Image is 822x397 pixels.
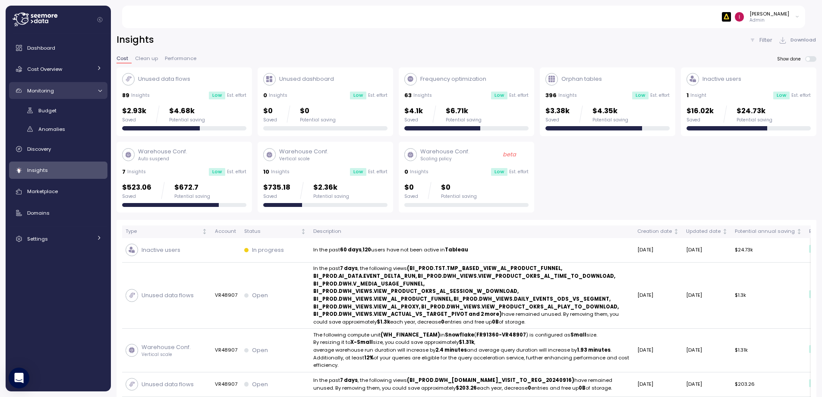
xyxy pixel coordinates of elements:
[252,380,268,389] p: Open
[27,188,58,195] span: Marketplace
[778,34,816,46] button: Download
[441,194,477,200] div: Potential saving
[702,75,741,83] p: Inactive users
[632,92,649,99] div: Low
[269,92,287,98] p: Insights
[722,229,728,235] div: Not sorted
[27,44,55,51] span: Dashboard
[446,105,482,117] p: $6.71k
[122,91,129,100] p: 89
[279,156,328,162] p: Vertical scale
[404,194,418,200] div: Saved
[459,339,474,346] strong: $1.31k
[731,263,806,329] td: $1.3k
[300,229,306,235] div: Not sorted
[445,331,474,338] strong: Snowflake
[27,210,50,216] span: Domains
[313,339,630,346] p: By resizing it to size, you could save approximately ,
[27,146,51,152] span: Discovery
[227,92,246,98] p: Est. effort
[350,168,366,176] div: Low
[362,246,371,253] strong: 120
[138,156,187,162] p: Auto suspend
[202,229,208,235] div: Not sorted
[313,265,630,326] p: In the past , the following views have remained unused. By removing them, you could save approxim...
[138,75,190,83] p: Unused data flows
[722,12,731,21] img: 6628aa71fabf670d87b811be.PNG
[634,238,683,263] td: [DATE]
[165,56,196,61] span: Performance
[27,66,62,73] span: Cost Overview
[404,117,423,123] div: Saved
[9,368,29,388] div: Open Intercom Messenger
[673,229,679,235] div: Not sorted
[9,60,107,78] a: Cost Overview
[456,384,477,391] strong: $203.26
[368,92,387,98] p: Est. effort
[637,228,672,235] div: Creation date
[126,228,201,235] div: Type
[634,263,683,329] td: [DATE]
[9,82,107,99] a: Monitoring
[683,372,731,397] td: [DATE]
[634,329,683,372] td: [DATE]
[404,105,423,117] p: $4.1k
[404,168,408,176] p: 0
[377,318,390,325] strong: $1.3k
[131,92,150,98] p: Insights
[545,117,570,123] div: Saved
[279,147,328,156] p: Warehouse Conf.
[9,183,107,200] a: Marketplace
[313,246,630,254] p: In the past , users have not been active in
[263,182,290,194] p: $735.18
[592,105,628,117] p: $4.35k
[731,238,806,263] td: $24.73k
[350,92,366,99] div: Low
[773,92,790,99] div: Low
[27,87,54,94] span: Monitoring
[263,105,277,117] p: $0
[476,331,526,338] strong: FR91360-VR48907
[122,117,146,123] div: Saved
[142,343,191,352] p: Warehouse Conf.
[9,122,107,136] a: Anomalies
[687,105,714,117] p: $16.02k
[271,169,290,175] p: Insights
[686,228,721,235] div: Updated date
[545,105,570,117] p: $3.38k
[683,263,731,329] td: [DATE]
[142,352,191,358] p: Vertical scale
[313,182,349,194] p: $2.36k
[174,182,210,194] p: $672.7
[209,168,225,176] div: Low
[737,105,772,117] p: $24.73k
[211,329,240,372] td: VR48907
[683,238,731,263] td: [DATE]
[441,182,477,194] p: $0
[138,147,187,156] p: Warehouse Conf.
[796,229,802,235] div: Not sorted
[410,169,428,175] p: Insights
[252,246,284,254] p: In progress
[420,75,486,83] p: Frequency optimization
[313,228,630,235] div: Description
[687,117,714,123] div: Saved
[404,91,412,100] p: 63
[441,318,444,325] strong: 0
[340,246,362,253] strong: 60 days
[750,10,789,17] div: [PERSON_NAME]
[577,346,611,353] strong: 1.93 minutes
[227,169,246,175] p: Est. effort
[313,265,619,318] strong: (BI_PROD.TST.TMP_BASED_VIEW_AL_PRODUCT_FUNNEL, BI_PROD.AI_DATA.EVENT_DELTA_RUN, BI_PROD.DWH_VIEWS...
[241,225,310,238] th: StatusNot sorted
[169,105,205,117] p: $4.68k
[368,169,387,175] p: Est. effort
[142,380,194,389] p: Unused data flows
[211,372,240,397] td: VR48907
[263,91,267,100] p: 0
[211,263,240,329] td: VR48907
[491,168,507,176] div: Low
[737,117,772,123] div: Potential saving
[127,169,146,175] p: Insights
[579,384,586,391] strong: 0B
